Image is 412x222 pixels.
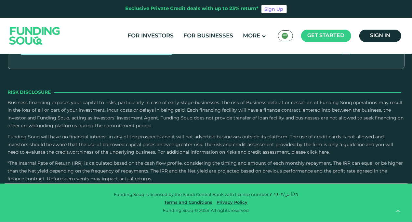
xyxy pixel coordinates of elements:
img: Logo [3,19,67,52]
span: Funding Souq will have no financial interest in any of the prospects and it will not advertise bu... [8,135,393,155]
span: 2025 [199,209,209,213]
a: Terms and Conditions [163,201,214,205]
p: Business financing exposes your capital to risks, particularly in case of early-stage businesses.... [8,99,405,130]
span: Risk Disclosure [8,89,51,96]
span: Funding Souq © [163,209,198,213]
div: Exclusive Private Credit deals with up to 23% return* [126,5,259,13]
span: Get started [308,33,345,38]
a: here. [319,150,330,155]
a: Sign Up [261,5,287,13]
span: More [243,33,260,39]
p: Funding Souq is licensed by the Saudi Central Bank with license number ٨٦/أ ش/٢٠٢٤٠٣ [9,192,403,198]
span: All rights reserved [211,209,249,213]
a: For Investors [126,31,176,41]
a: Privacy Policy [215,201,249,205]
img: SA Flag [282,33,288,39]
p: *The Internal Rate of Return (IRR) is calculated based on the cash flow profile, considering the ... [8,160,405,183]
a: Sign in [359,30,401,42]
span: Sign in [370,33,390,38]
a: For Businesses [182,31,235,41]
button: back [391,204,405,219]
